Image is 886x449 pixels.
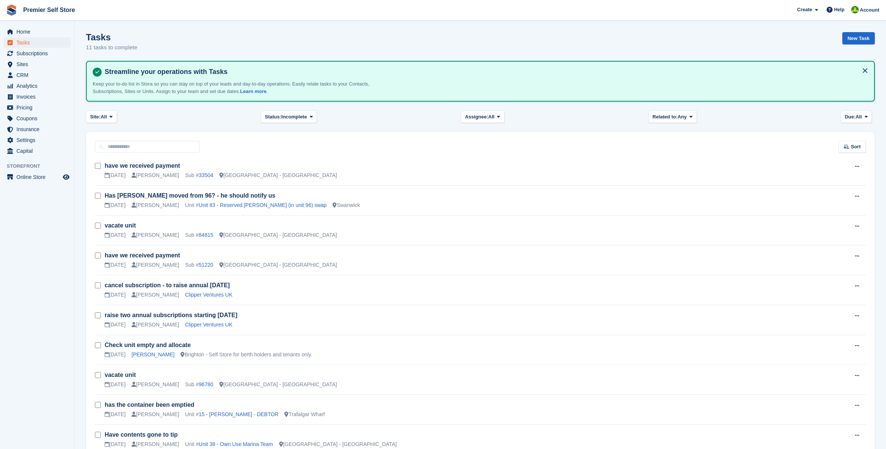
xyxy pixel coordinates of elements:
[105,282,230,288] a: cancel subscription - to raise annual [DATE]
[219,381,337,388] div: [GEOGRAPHIC_DATA] - [GEOGRAPHIC_DATA]
[279,440,397,448] div: [GEOGRAPHIC_DATA] - [GEOGRAPHIC_DATA]
[199,381,213,387] a: 96780
[199,172,213,178] a: 33504
[4,124,71,134] a: menu
[185,381,213,388] div: Sub #
[851,6,859,13] img: Millie Walcroft
[16,59,61,69] span: Sites
[16,70,61,80] span: CRM
[284,411,325,418] div: Trafalgar Wharf
[16,172,61,182] span: Online Store
[199,202,327,208] a: Unit 83 - Reserved [PERSON_NAME] (in unit 96) swap
[648,111,697,123] button: Related to: Any
[219,261,337,269] div: [GEOGRAPHIC_DATA] - [GEOGRAPHIC_DATA]
[105,192,275,199] a: Has [PERSON_NAME] moved from 96? - he should notify us
[677,113,687,121] span: Any
[219,171,337,179] div: [GEOGRAPHIC_DATA] - [GEOGRAPHIC_DATA]
[16,113,61,124] span: Coupons
[132,261,179,269] div: [PERSON_NAME]
[105,372,136,378] a: vacate unit
[185,231,213,239] div: Sub #
[240,89,267,94] a: Learn more
[132,291,179,299] div: [PERSON_NAME]
[841,111,872,123] button: Due: All
[132,201,179,209] div: [PERSON_NAME]
[132,171,179,179] div: [PERSON_NAME]
[105,402,194,408] a: has the container been emptied
[856,113,862,121] span: All
[185,292,232,298] a: Clipper Ventures UK
[4,81,71,91] a: menu
[834,6,845,13] span: Help
[105,342,191,348] a: Check unit empty and allocate
[185,201,327,209] div: Unit #
[465,113,488,121] span: Assignee:
[132,231,179,239] div: [PERSON_NAME]
[132,352,175,357] a: [PERSON_NAME]
[16,37,61,48] span: Tasks
[4,70,71,80] a: menu
[132,381,179,388] div: [PERSON_NAME]
[842,32,875,44] a: New Task
[132,411,179,418] div: [PERSON_NAME]
[16,135,61,145] span: Settings
[16,102,61,113] span: Pricing
[199,441,273,447] a: Unit 38 - Own Use Marina Team
[851,143,861,151] span: Sort
[652,113,677,121] span: Related to:
[6,4,17,16] img: stora-icon-8386f47178a22dfd0bd8f6a31ec36ba5ce8667c1dd55bd0f319d3a0aa187defe.svg
[4,113,71,124] a: menu
[105,201,126,209] div: [DATE]
[86,43,138,52] p: 11 tasks to complete
[105,431,178,438] a: Have contents gone to tip
[105,291,126,299] div: [DATE]
[105,351,126,359] div: [DATE]
[16,27,61,37] span: Home
[860,6,879,14] span: Account
[105,440,126,448] div: [DATE]
[265,113,281,121] span: Status:
[132,321,179,329] div: [PERSON_NAME]
[333,201,360,209] div: Swanwick
[86,32,138,42] h1: Tasks
[105,381,126,388] div: [DATE]
[105,222,136,229] a: vacate unit
[16,81,61,91] span: Analytics
[16,146,61,156] span: Capital
[488,113,495,121] span: All
[105,321,126,329] div: [DATE]
[4,27,71,37] a: menu
[199,411,279,417] a: 15 - [PERSON_NAME] - DEBTOR
[105,312,237,318] a: raise two annual subscriptions starting [DATE]
[845,113,856,121] span: Due:
[105,261,126,269] div: [DATE]
[185,440,273,448] div: Unit #
[16,92,61,102] span: Invoices
[185,411,278,418] div: Unit #
[20,4,78,16] a: Premier Self Store
[4,37,71,48] a: menu
[105,171,126,179] div: [DATE]
[101,113,107,121] span: All
[132,440,179,448] div: [PERSON_NAME]
[219,231,337,239] div: [GEOGRAPHIC_DATA] - [GEOGRAPHIC_DATA]
[16,124,61,134] span: Insurance
[4,146,71,156] a: menu
[185,171,213,179] div: Sub #
[199,232,213,238] a: 84815
[102,68,868,76] h4: Streamline your operations with Tasks
[185,322,232,328] a: Clipper Ventures UK
[4,48,71,59] a: menu
[105,162,180,169] a: have we received payment
[105,231,126,239] div: [DATE]
[180,351,312,359] div: Brighton - Self Store for berth holders and tenants only.
[90,113,101,121] span: Site:
[199,262,213,268] a: 51220
[261,111,317,123] button: Status: Incomplete
[797,6,812,13] span: Create
[105,411,126,418] div: [DATE]
[281,113,307,121] span: Incomplete
[7,162,74,170] span: Storefront
[461,111,504,123] button: Assignee: All
[185,261,213,269] div: Sub #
